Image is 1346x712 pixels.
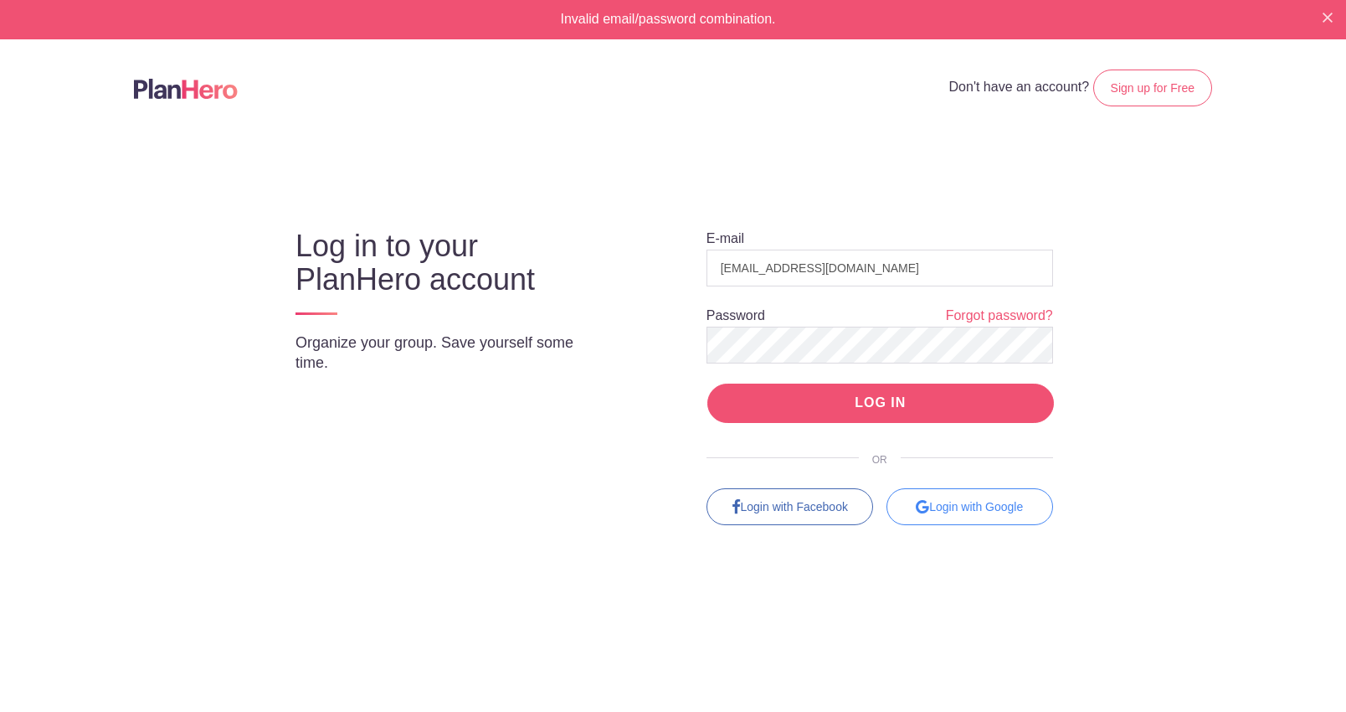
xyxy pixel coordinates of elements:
a: Login with Facebook [706,488,873,525]
img: X small white [1323,13,1333,23]
a: Sign up for Free [1093,70,1212,106]
img: Logo main planhero [134,79,238,99]
span: OR [859,454,901,466]
label: E-mail [706,232,744,245]
button: Close [1323,10,1333,23]
label: Password [706,309,765,322]
input: LOG IN [707,384,1054,423]
p: Organize your group. Save yourself some time. [295,333,610,373]
h3: Log in to your PlanHero account [295,230,610,297]
a: Forgot password? [946,307,1053,326]
span: Don't have an account? [949,80,1090,94]
div: Login with Google [886,488,1053,525]
input: e.g. julie@eventco.com [706,250,1053,286]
